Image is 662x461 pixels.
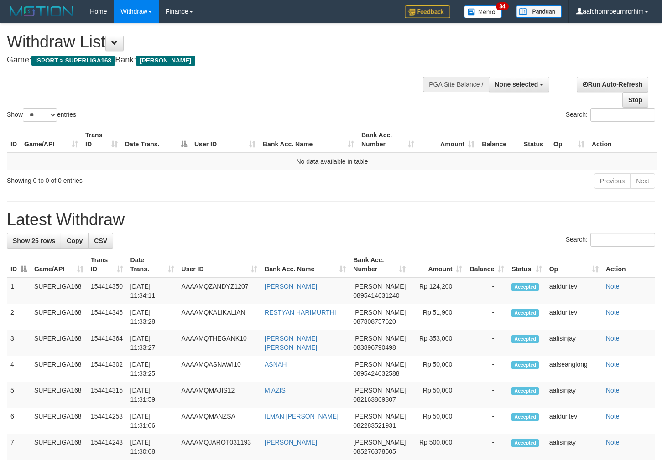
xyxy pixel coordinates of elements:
td: [DATE] 11:33:25 [127,356,178,382]
td: - [466,304,508,330]
td: AAAAMQASNAWI10 [178,356,261,382]
th: Bank Acc. Name: activate to sort column ascending [261,252,349,278]
td: - [466,434,508,460]
th: Bank Acc. Number: activate to sort column ascending [358,127,418,153]
th: Op: activate to sort column ascending [550,127,588,153]
span: [PERSON_NAME] [353,387,406,394]
span: Copy 083896790498 to clipboard [353,344,396,351]
a: Run Auto-Refresh [577,77,648,92]
td: [DATE] 11:34:11 [127,278,178,304]
div: Showing 0 to 0 of 0 entries [7,172,269,185]
td: Rp 50,000 [409,408,466,434]
a: Note [606,439,620,446]
td: [DATE] 11:33:27 [127,330,178,356]
th: Amount: activate to sort column ascending [418,127,478,153]
button: None selected [489,77,549,92]
td: Rp 50,000 [409,382,466,408]
td: aafseanglong [546,356,602,382]
td: 6 [7,408,31,434]
span: Show 25 rows [13,237,55,244]
span: Copy 0895424032588 to clipboard [353,370,399,377]
td: Rp 124,200 [409,278,466,304]
span: Accepted [511,413,539,421]
td: [DATE] 11:31:59 [127,382,178,408]
a: Note [606,283,620,290]
th: ID [7,127,21,153]
td: 154414350 [87,278,127,304]
td: aafduntev [546,408,602,434]
th: Date Trans.: activate to sort column descending [121,127,191,153]
td: [DATE] 11:33:28 [127,304,178,330]
td: - [466,278,508,304]
td: SUPERLIGA168 [31,330,87,356]
span: ISPORT > SUPERLIGA168 [31,56,115,66]
td: aafisinjay [546,330,602,356]
th: Date Trans.: activate to sort column ascending [127,252,178,278]
td: Rp 353,000 [409,330,466,356]
h1: Withdraw List [7,33,432,51]
td: Rp 500,000 [409,434,466,460]
th: Game/API: activate to sort column ascending [21,127,82,153]
th: Trans ID: activate to sort column ascending [87,252,127,278]
label: Search: [566,233,655,247]
td: 1 [7,278,31,304]
a: ILMAN [PERSON_NAME] [265,413,339,420]
img: Button%20Memo.svg [464,5,502,18]
a: Note [606,387,620,394]
img: Feedback.jpg [405,5,450,18]
input: Search: [590,108,655,122]
h1: Latest Withdraw [7,211,655,229]
th: ID: activate to sort column descending [7,252,31,278]
td: 4 [7,356,31,382]
span: Accepted [511,283,539,291]
td: AAAAMQMAJIS12 [178,382,261,408]
span: Accepted [511,439,539,447]
a: Note [606,361,620,368]
a: Note [606,413,620,420]
td: aafduntev [546,304,602,330]
a: Copy [61,233,89,249]
span: Copy [67,237,83,244]
td: 154414253 [87,408,127,434]
span: Copy 082163869307 to clipboard [353,396,396,403]
td: AAAAMQKALIKALIAN [178,304,261,330]
span: CSV [94,237,107,244]
th: Amount: activate to sort column ascending [409,252,466,278]
th: User ID: activate to sort column ascending [178,252,261,278]
td: - [466,382,508,408]
td: 2 [7,304,31,330]
td: - [466,330,508,356]
td: [DATE] 11:31:06 [127,408,178,434]
a: CSV [88,233,113,249]
td: Rp 51,900 [409,304,466,330]
td: - [466,408,508,434]
td: AAAAMQJAROT031193 [178,434,261,460]
span: [PERSON_NAME] [353,413,406,420]
div: PGA Site Balance / [423,77,489,92]
a: M AZIS [265,387,286,394]
span: [PERSON_NAME] [353,309,406,316]
a: RESTYAN HARIMURTHI [265,309,336,316]
td: 7 [7,434,31,460]
td: SUPERLIGA168 [31,304,87,330]
span: Accepted [511,387,539,395]
th: Game/API: activate to sort column ascending [31,252,87,278]
th: Action [588,127,657,153]
td: aafduntev [546,278,602,304]
th: Status: activate to sort column ascending [508,252,545,278]
span: 34 [496,2,508,10]
label: Show entries [7,108,76,122]
th: User ID: activate to sort column ascending [191,127,259,153]
span: [PERSON_NAME] [353,439,406,446]
th: Bank Acc. Name: activate to sort column ascending [259,127,358,153]
td: AAAAMQTHEGANK10 [178,330,261,356]
td: 154414243 [87,434,127,460]
a: Show 25 rows [7,233,61,249]
h4: Game: Bank: [7,56,432,65]
td: SUPERLIGA168 [31,278,87,304]
th: Balance: activate to sort column ascending [466,252,508,278]
td: 3 [7,330,31,356]
a: Next [630,173,655,189]
span: Copy 085276378505 to clipboard [353,448,396,455]
select: Showentries [23,108,57,122]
